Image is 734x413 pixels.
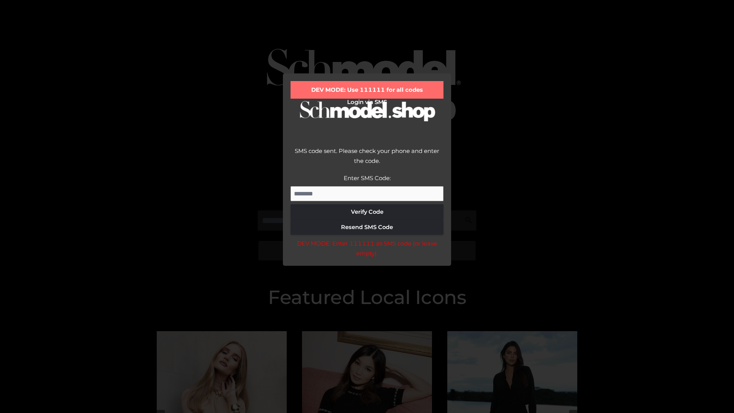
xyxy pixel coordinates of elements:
[291,81,443,99] div: DEV MODE: Use 111111 for all codes
[344,174,391,182] label: Enter SMS Code:
[291,99,443,106] h2: Login via SMS
[291,220,443,235] button: Resend SMS Code
[291,146,443,173] div: SMS code sent. Please check your phone and enter the code.
[291,239,443,258] div: DEV MODE: Enter 111111 as SMS code (or leave empty).
[291,204,443,220] button: Verify Code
